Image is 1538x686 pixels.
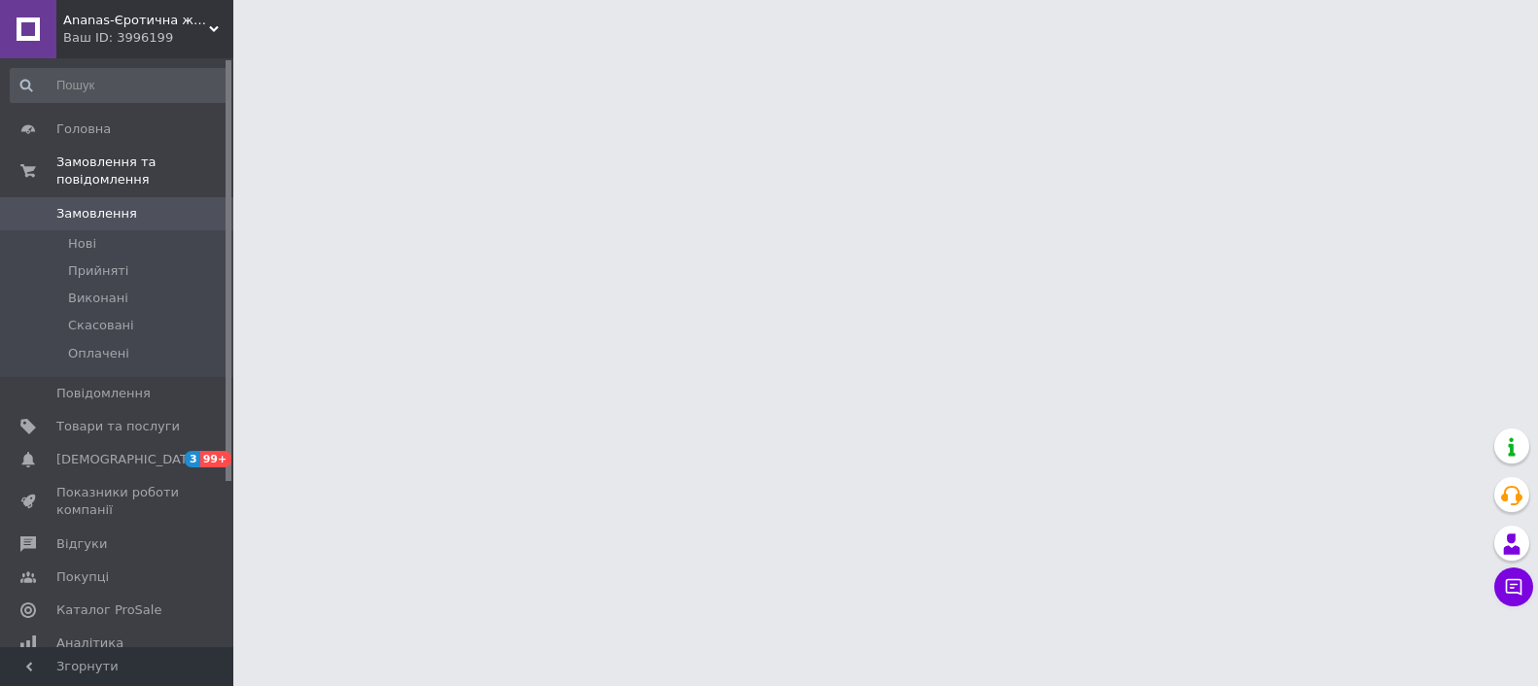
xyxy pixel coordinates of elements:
span: Товари та послуги [56,418,180,435]
span: Замовлення та повідомлення [56,154,233,189]
span: Прийняті [68,262,128,280]
span: Відгуки [56,535,107,553]
span: Каталог ProSale [56,601,161,619]
span: Показники роботи компанії [56,484,180,519]
span: Повідомлення [56,385,151,402]
span: Головна [56,120,111,138]
span: Нові [68,235,96,253]
span: Виконані [68,290,128,307]
span: Покупці [56,568,109,586]
span: 99+ [200,451,232,467]
span: [DEMOGRAPHIC_DATA] [56,451,200,468]
div: Ваш ID: 3996199 [63,29,233,47]
span: Аналітика [56,635,123,652]
button: Чат з покупцем [1494,567,1533,606]
span: Скасовані [68,317,134,334]
span: Ananas-Єротична жіноча білизна S-6XL [63,12,209,29]
span: 3 [185,451,200,467]
span: Оплачені [68,345,129,362]
span: Замовлення [56,205,137,223]
input: Пошук [10,68,229,103]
